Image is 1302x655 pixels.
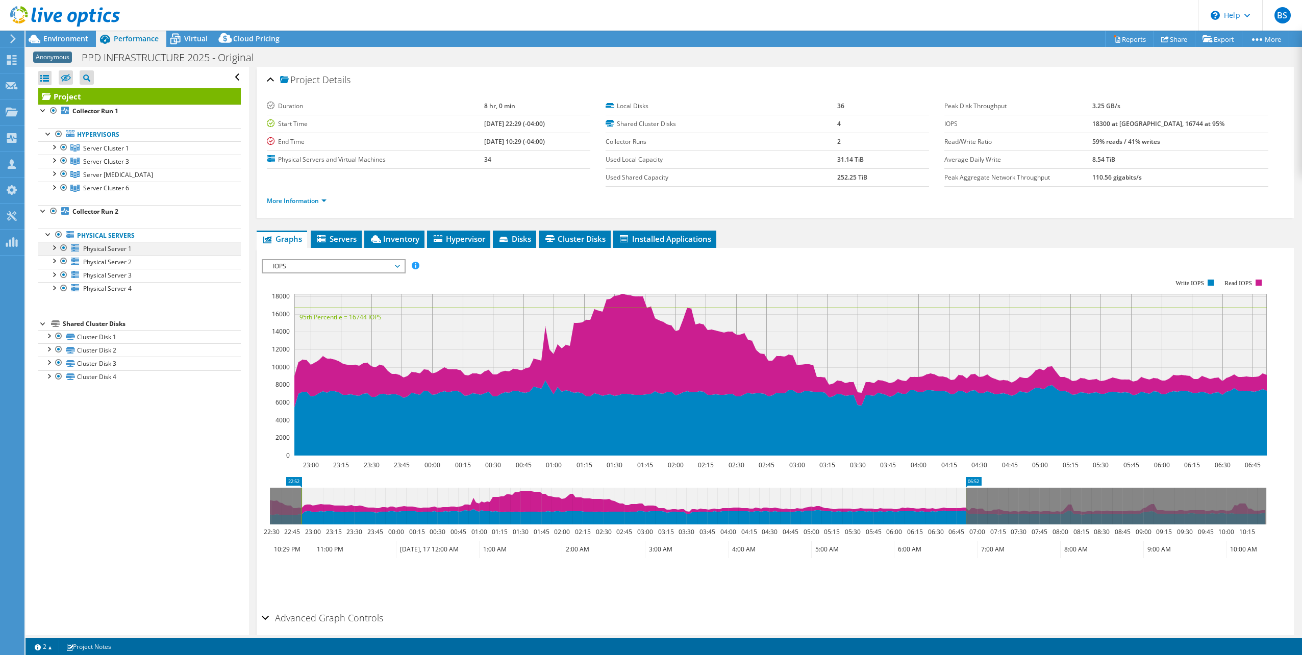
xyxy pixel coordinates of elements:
text: 23:45 [367,527,383,536]
a: Server Cluster 1 [38,141,241,155]
b: 252.25 TiB [837,173,867,182]
text: 06:30 [928,527,943,536]
text: 04:15 [941,461,957,469]
a: Hypervisors [38,128,241,141]
text: 02:45 [758,461,774,469]
text: 00:45 [515,461,531,469]
text: 01:15 [491,527,507,536]
text: 03:00 [789,461,805,469]
span: Physical Server 2 [83,258,132,266]
b: 18300 at [GEOGRAPHIC_DATA], 16744 at 95% [1092,119,1224,128]
span: Hypervisor [432,234,485,244]
b: 8 hr, 0 min [484,102,515,110]
text: 07:00 [969,527,985,536]
text: 01:00 [471,527,487,536]
span: Physical Server 4 [83,284,132,293]
text: 09:00 [1135,527,1151,536]
span: Inventory [369,234,419,244]
label: Physical Servers and Virtual Machines [267,155,484,165]
text: 02:00 [667,461,683,469]
text: 05:00 [1032,461,1047,469]
text: 00:30 [429,527,445,536]
a: Physical Server 1 [38,242,241,255]
a: Project Notes [59,640,118,653]
text: 07:30 [1010,527,1026,536]
span: Physical Server 1 [83,244,132,253]
text: 02:00 [554,527,569,536]
a: More [1242,31,1289,47]
b: 59% reads / 41% writes [1092,137,1160,146]
text: 00:15 [409,527,424,536]
text: 08:00 [1052,527,1068,536]
span: Virtual [184,34,208,43]
text: 01:00 [545,461,561,469]
text: 01:30 [606,461,622,469]
text: 18000 [272,292,290,300]
text: 07:45 [1031,527,1047,536]
text: 06:15 [1184,461,1199,469]
text: 4000 [276,416,290,424]
span: Disks [498,234,531,244]
div: Shared Cluster Disks [63,318,241,330]
text: 02:45 [616,527,632,536]
text: 00:00 [424,461,440,469]
a: Server Cluster 3 [38,155,241,168]
span: IOPS [268,260,399,272]
label: Used Shared Capacity [606,172,837,183]
span: Physical Server 3 [83,271,132,280]
label: Duration [267,101,484,111]
text: Read IOPS [1224,280,1252,287]
a: Physical Servers [38,229,241,242]
b: 34 [484,155,491,164]
text: 02:15 [697,461,713,469]
text: 04:45 [782,527,798,536]
label: Peak Disk Throughput [944,101,1092,111]
text: 10000 [272,363,290,371]
text: 05:30 [844,527,860,536]
text: 10:15 [1239,527,1255,536]
text: 03:00 [637,527,653,536]
text: 02:30 [728,461,744,469]
span: Server Cluster 3 [83,157,129,166]
text: 22:30 [263,527,279,536]
span: Servers [316,234,357,244]
text: 23:15 [333,461,348,469]
a: Export [1195,31,1242,47]
a: Server Cluster 6 [38,182,241,195]
text: 06:00 [886,527,902,536]
text: 05:30 [1092,461,1108,469]
text: 01:45 [533,527,549,536]
text: 06:15 [907,527,922,536]
label: Shared Cluster Disks [606,119,837,129]
span: Performance [114,34,159,43]
b: 4 [837,119,841,128]
text: 08:45 [1114,527,1130,536]
span: Environment [43,34,88,43]
label: IOPS [944,119,1092,129]
b: 31.14 TiB [837,155,864,164]
text: 01:15 [576,461,592,469]
text: 03:45 [699,527,715,536]
text: 01:45 [637,461,653,469]
a: Project [38,88,241,105]
text: 00:00 [388,527,404,536]
a: Cluster Disk 1 [38,330,241,343]
a: Reports [1105,31,1154,47]
a: Physical Server 4 [38,282,241,295]
text: 05:15 [1062,461,1078,469]
span: BS [1274,7,1291,23]
a: Physical Server 3 [38,269,241,282]
span: Graphs [262,234,302,244]
text: 04:00 [910,461,926,469]
span: Details [322,73,350,86]
text: 16000 [272,310,290,318]
text: 07:15 [990,527,1006,536]
text: 03:15 [819,461,835,469]
text: 09:45 [1197,527,1213,536]
text: 04:30 [761,527,777,536]
text: 03:15 [658,527,673,536]
label: Used Local Capacity [606,155,837,165]
text: 23:30 [363,461,379,469]
span: Cluster Disks [544,234,606,244]
label: End Time [267,137,484,147]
